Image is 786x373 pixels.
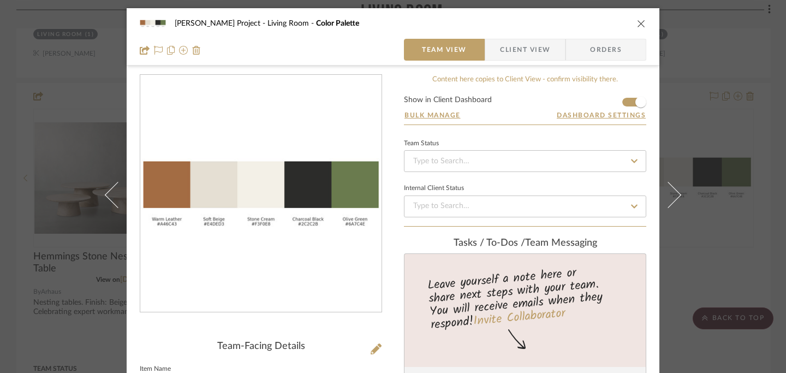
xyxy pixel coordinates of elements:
div: Leave yourself a note here or share next steps with your team. You will receive emails when they ... [403,261,648,334]
div: Team-Facing Details [140,341,382,353]
span: Team View [422,39,467,61]
div: Content here copies to Client View - confirm visibility there. [404,74,646,85]
span: Color Palette [316,20,359,27]
a: Invite Collaborator [473,304,566,331]
button: Bulk Manage [404,110,461,120]
input: Type to Search… [404,196,646,217]
span: Client View [500,39,550,61]
input: Type to Search… [404,150,646,172]
div: 0 [140,158,382,230]
img: 97e9317f-c6d9-485e-894b-09d0f0bbfcab_48x40.jpg [140,13,166,34]
span: [PERSON_NAME] Project [175,20,267,27]
div: Internal Client Status [404,186,464,191]
button: Dashboard Settings [556,110,646,120]
div: team Messaging [404,238,646,250]
span: Orders [578,39,634,61]
button: close [636,19,646,28]
img: 97e9317f-c6d9-485e-894b-09d0f0bbfcab_436x436.jpg [140,158,382,230]
label: Item Name [140,366,171,372]
div: Team Status [404,141,439,146]
span: Tasks / To-Dos / [454,238,525,248]
img: Remove from project [192,46,201,55]
span: Living Room [267,20,316,27]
